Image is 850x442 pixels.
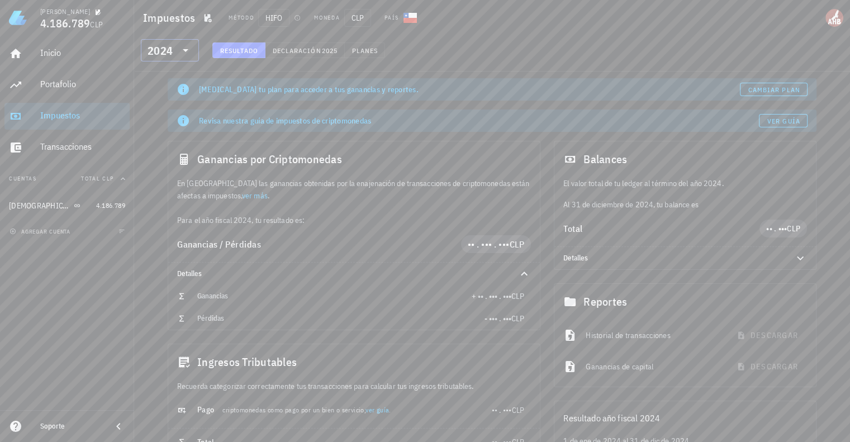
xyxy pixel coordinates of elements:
[563,224,759,233] div: Total
[511,313,524,324] span: CLP
[229,13,254,22] div: Método
[345,42,386,58] button: Planes
[4,103,130,130] a: Impuestos
[554,141,816,177] div: Balances
[40,16,90,31] span: 4.186.789
[168,263,540,285] div: Detalles
[40,141,125,152] div: Transacciones
[12,228,70,235] span: agregar cuenta
[740,83,808,96] a: Cambiar plan
[220,46,258,55] span: Resultado
[40,422,103,431] div: Soporte
[197,314,485,323] div: Pérdidas
[485,313,511,324] span: - ••• . •••
[222,406,391,414] span: criptomonedas como pago por un bien o servicio, .
[4,134,130,161] a: Transacciones
[491,405,511,415] span: •• . •••
[40,110,125,121] div: Impuestos
[586,354,720,379] div: Ganancias de capital
[384,13,399,22] div: País
[96,201,125,210] span: 4.186.789
[468,239,510,250] span: •• . ••• . •••
[143,9,200,27] h1: Impuestos
[352,46,378,55] span: Planes
[168,344,540,380] div: Ingresos Tributables
[168,141,540,177] div: Ganancias por Criptomonedas
[4,72,130,98] a: Portafolio
[511,405,524,415] span: CLP
[4,165,130,192] button: CuentasTotal CLP
[177,239,261,250] span: Ganancias / Pérdidas
[321,46,338,55] span: 2025
[4,192,130,219] a: [DEMOGRAPHIC_DATA] 4.186.789
[40,7,90,16] div: [PERSON_NAME]
[787,224,800,234] span: CLP
[586,323,720,348] div: Historial de transacciones
[7,226,75,237] button: agregar cuenta
[177,269,504,278] div: Detalles
[563,177,807,189] p: El valor total de tu ledger al término del año 2024.
[554,284,816,320] div: Reportes
[767,117,800,125] span: Ver guía
[9,9,27,27] img: LedgiFi
[258,9,289,27] span: HIFO
[563,254,780,263] div: Detalles
[197,405,214,415] span: Pago
[148,45,173,56] div: 2024
[472,291,511,301] span: + •• . ••• . •••
[766,224,787,234] span: •• . •••
[168,380,540,392] div: Recuerda categorizar correctamente tus transacciones para calcular tus ingresos tributables.
[265,42,345,58] button: Declaración 2025
[759,114,808,127] a: Ver guía
[365,406,389,414] a: ver guía
[554,247,816,269] div: Detalles
[40,79,125,89] div: Portafolio
[344,9,371,27] span: CLP
[199,115,759,126] div: Revisa nuestra guía de impuestos de criptomonedas
[272,46,321,55] span: Declaración
[554,401,816,435] div: Resultado año fiscal 2024
[403,11,417,25] div: CL-icon
[314,13,340,22] div: Moneda
[168,177,540,226] div: En [GEOGRAPHIC_DATA] las ganancias obtenidas por la enajenación de transacciones de criptomonedas...
[199,84,419,94] span: [MEDICAL_DATA] tu plan para acceder a tus ganancias y reportes.
[40,47,125,58] div: Inicio
[81,175,114,182] span: Total CLP
[141,39,199,61] div: 2024
[242,191,268,201] a: ver más
[197,292,472,301] div: Ganancias
[554,177,816,211] div: Al 31 de diciembre de 2024, tu balance es
[510,239,525,250] span: CLP
[212,42,265,58] button: Resultado
[825,9,843,27] div: avatar
[4,40,130,67] a: Inicio
[90,20,103,30] span: CLP
[748,85,800,94] span: Cambiar plan
[511,291,524,301] span: CLP
[9,201,72,211] div: [DEMOGRAPHIC_DATA]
